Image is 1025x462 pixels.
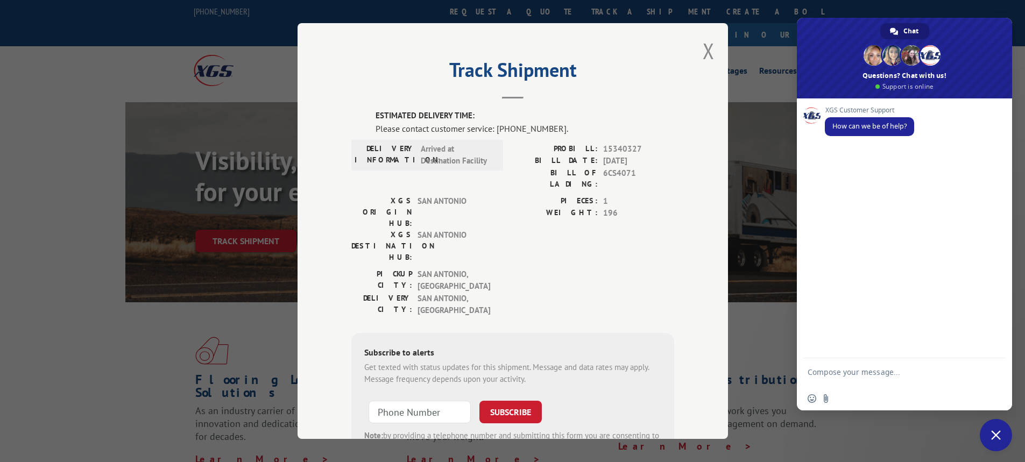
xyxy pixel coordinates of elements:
[364,361,661,386] div: Get texted with status updates for this shipment. Message and data rates may apply. Message frequ...
[369,401,471,423] input: Phone Number
[513,207,598,219] label: WEIGHT:
[351,195,412,229] label: XGS ORIGIN HUB:
[513,143,598,155] label: PROBILL:
[513,167,598,190] label: BILL OF LADING:
[825,106,914,114] span: XGS Customer Support
[603,155,674,167] span: [DATE]
[603,207,674,219] span: 196
[376,110,674,122] label: ESTIMATED DELIVERY TIME:
[418,268,490,293] span: SAN ANTONIO , [GEOGRAPHIC_DATA]
[418,195,490,229] span: SAN ANTONIO
[364,346,661,361] div: Subscribe to alerts
[513,155,598,167] label: BILL DATE:
[351,229,412,263] label: XGS DESTINATION HUB:
[980,419,1012,451] div: Close chat
[703,37,715,65] button: Close modal
[355,143,415,167] label: DELIVERY INFORMATION:
[903,23,918,39] span: Chat
[351,62,674,83] h2: Track Shipment
[418,293,490,317] span: SAN ANTONIO , [GEOGRAPHIC_DATA]
[513,195,598,208] label: PIECES:
[421,143,493,167] span: Arrived at Destination Facility
[808,367,978,387] textarea: Compose your message...
[832,122,907,131] span: How can we be of help?
[603,195,674,208] span: 1
[603,167,674,190] span: 6CS4071
[479,401,542,423] button: SUBSCRIBE
[351,293,412,317] label: DELIVERY CITY:
[418,229,490,263] span: SAN ANTONIO
[822,394,830,403] span: Send a file
[351,268,412,293] label: PICKUP CITY:
[880,23,929,39] div: Chat
[376,122,674,135] div: Please contact customer service: [PHONE_NUMBER].
[364,430,383,440] strong: Note:
[603,143,674,155] span: 15340327
[808,394,816,403] span: Insert an emoji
